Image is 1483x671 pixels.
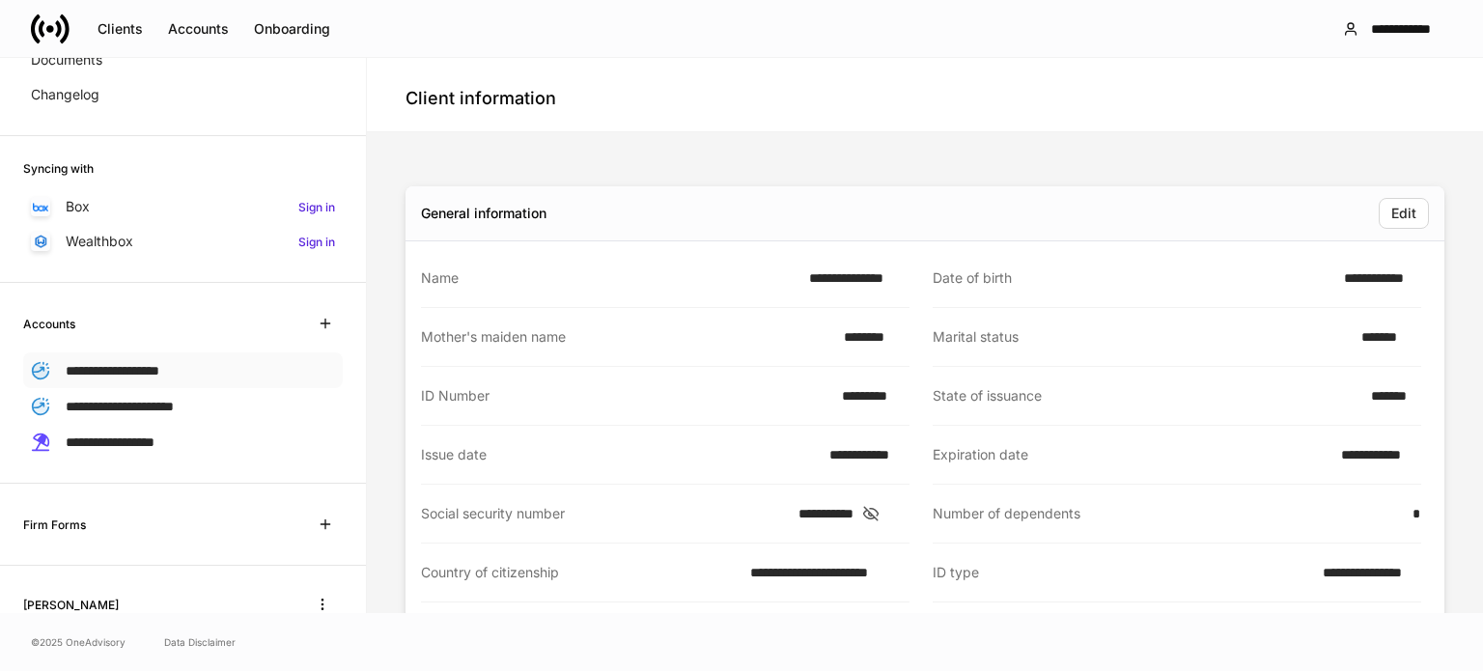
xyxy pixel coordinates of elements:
[421,204,546,223] div: General information
[31,634,126,650] span: © 2025 OneAdvisory
[421,445,818,464] div: Issue date
[1391,207,1416,220] div: Edit
[421,504,787,523] div: Social security number
[98,22,143,36] div: Clients
[66,197,90,216] p: Box
[933,268,1332,288] div: Date of birth
[421,327,832,347] div: Mother's maiden name
[933,563,1311,582] div: ID type
[933,445,1329,464] div: Expiration date
[933,504,1401,523] div: Number of dependents
[23,596,119,614] h6: [PERSON_NAME]
[421,386,830,405] div: ID Number
[23,77,343,112] a: Changelog
[164,634,236,650] a: Data Disclaimer
[168,22,229,36] div: Accounts
[241,14,343,44] button: Onboarding
[23,159,94,178] h6: Syncing with
[23,224,343,259] a: WealthboxSign in
[298,233,335,251] h6: Sign in
[23,516,86,534] h6: Firm Forms
[421,563,739,582] div: Country of citizenship
[31,50,102,70] p: Documents
[23,315,75,333] h6: Accounts
[298,198,335,216] h6: Sign in
[33,203,48,211] img: oYqM9ojoZLfzCHUefNbBcWHcyDPbQKagtYciMC8pFl3iZXy3dU33Uwy+706y+0q2uJ1ghNQf2OIHrSh50tUd9HaB5oMc62p0G...
[421,268,797,288] div: Name
[66,232,133,251] p: Wealthbox
[406,87,556,110] h4: Client information
[933,386,1359,405] div: State of issuance
[85,14,155,44] button: Clients
[23,189,343,224] a: BoxSign in
[31,85,99,104] p: Changelog
[23,42,343,77] a: Documents
[155,14,241,44] button: Accounts
[254,22,330,36] div: Onboarding
[933,327,1350,347] div: Marital status
[1379,198,1429,229] button: Edit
